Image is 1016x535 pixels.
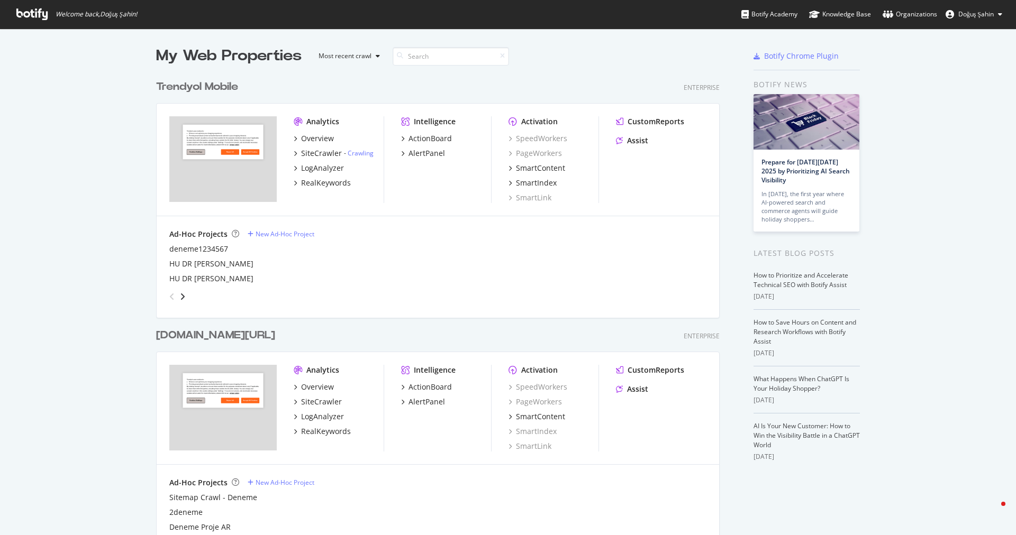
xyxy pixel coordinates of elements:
span: Welcome back, Doğuş Şahin ! [56,10,137,19]
a: New Ad-Hoc Project [248,229,314,238]
a: SmartContent [509,411,565,422]
div: Analytics [306,365,339,375]
a: RealKeywords [294,426,351,437]
img: trendyol.com [169,116,277,202]
div: SpeedWorkers [509,133,567,144]
div: Enterprise [684,331,720,340]
div: AlertPanel [409,396,445,407]
a: How to Save Hours on Content and Research Workflows with Botify Assist [754,318,856,346]
div: RealKeywords [301,426,351,437]
div: CustomReports [628,116,684,127]
a: SmartLink [509,441,551,451]
a: SiteCrawler [294,396,342,407]
div: angle-left [165,288,179,305]
a: SmartIndex [509,178,557,188]
div: Ad-Hoc Projects [169,229,228,239]
div: [DATE] [754,452,860,462]
div: Most recent crawl [319,53,371,59]
div: Intelligence [414,116,456,127]
a: PageWorkers [509,148,562,159]
div: Assist [627,384,648,394]
div: Botify Chrome Plugin [764,51,839,61]
div: Intelligence [414,365,456,375]
a: HU DR [PERSON_NAME] [169,273,253,284]
div: [DOMAIN_NAME][URL] [156,328,275,343]
div: [DATE] [754,395,860,405]
img: trendyol.com/ar [169,365,277,450]
div: SmartIndex [516,178,557,188]
a: SmartIndex [509,426,557,437]
a: SpeedWorkers [509,382,567,392]
div: ActionBoard [409,133,452,144]
div: New Ad-Hoc Project [256,229,314,238]
div: Latest Blog Posts [754,247,860,259]
a: How to Prioritize and Accelerate Technical SEO with Botify Assist [754,271,848,289]
a: Assist [616,135,648,146]
div: - [344,149,374,158]
iframe: Intercom live chat [980,499,1005,524]
a: SmartLink [509,192,551,203]
div: deneme1234567 [169,244,228,254]
div: My Web Properties [156,45,302,67]
div: Botify Academy [741,9,797,20]
a: AlertPanel [401,396,445,407]
a: LogAnalyzer [294,411,344,422]
a: Sitemap Crawl - Deneme [169,492,257,503]
button: Most recent crawl [310,48,384,64]
a: Crawling [348,149,374,158]
a: LogAnalyzer [294,163,344,173]
div: Organizations [883,9,937,20]
div: CustomReports [628,365,684,375]
div: [DATE] [754,348,860,358]
div: SmartContent [516,163,565,173]
a: SiteCrawler- Crawling [294,148,374,159]
div: New Ad-Hoc Project [256,478,314,487]
a: SmartContent [509,163,565,173]
div: SmartContent [516,411,565,422]
div: LogAnalyzer [301,163,344,173]
a: ActionBoard [401,133,452,144]
div: Knowledge Base [809,9,871,20]
a: PageWorkers [509,396,562,407]
a: What Happens When ChatGPT Is Your Holiday Shopper? [754,374,849,393]
div: [DATE] [754,292,860,301]
a: 2deneme [169,507,203,518]
a: Deneme Proje AR [169,522,231,532]
img: Prepare for Black Friday 2025 by Prioritizing AI Search Visibility [754,94,859,150]
div: Activation [521,365,558,375]
div: Botify news [754,79,860,90]
button: Doğuş Şahin [937,6,1011,23]
a: ActionBoard [401,382,452,392]
a: Trendyol Mobile [156,79,242,95]
div: ActionBoard [409,382,452,392]
div: AlertPanel [409,148,445,159]
div: In [DATE], the first year where AI-powered search and commerce agents will guide holiday shoppers… [761,190,851,224]
a: Prepare for [DATE][DATE] 2025 by Prioritizing AI Search Visibility [761,158,850,185]
a: AI Is Your New Customer: How to Win the Visibility Battle in a ChatGPT World [754,421,860,449]
span: Doğuş Şahin [958,10,994,19]
a: HU DR [PERSON_NAME] [169,259,253,269]
div: Ad-Hoc Projects [169,477,228,488]
a: [DOMAIN_NAME][URL] [156,328,279,343]
a: RealKeywords [294,178,351,188]
div: Activation [521,116,558,127]
a: AlertPanel [401,148,445,159]
a: Overview [294,133,334,144]
div: SiteCrawler [301,396,342,407]
div: Overview [301,382,334,392]
a: Overview [294,382,334,392]
a: CustomReports [616,116,684,127]
div: RealKeywords [301,178,351,188]
div: Analytics [306,116,339,127]
a: CustomReports [616,365,684,375]
a: Assist [616,384,648,394]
